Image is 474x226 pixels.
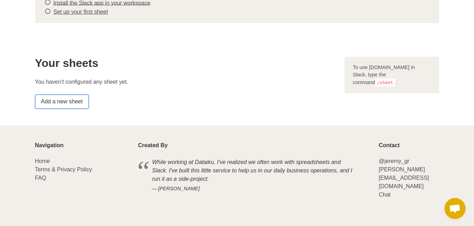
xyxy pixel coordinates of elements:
a: @jeremy_gr [379,158,409,164]
cite: [PERSON_NAME] [152,185,356,193]
p: Navigation [35,142,130,149]
p: You haven't configured any sheet yet. [35,78,336,86]
p: Contact [379,142,439,149]
div: Open chat [445,198,466,219]
code: /sheet [375,79,395,86]
p: Created By [138,142,370,149]
div: To use [DOMAIN_NAME] in Slack, type the command . [345,57,439,94]
a: Set up your first sheet [53,9,108,15]
a: Add a new sheet [35,95,89,109]
a: FAQ [35,175,46,181]
a: [PERSON_NAME][EMAIL_ADDRESS][DOMAIN_NAME] [379,166,429,189]
h2: Your sheets [35,57,336,69]
a: Chat [379,192,390,198]
a: Terms & Privacy Policy [35,166,92,172]
a: Home [35,158,50,164]
blockquote: While working at Dataiku, I've realized we often work with spreadsheets and Slack. I've built thi... [138,157,370,194]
